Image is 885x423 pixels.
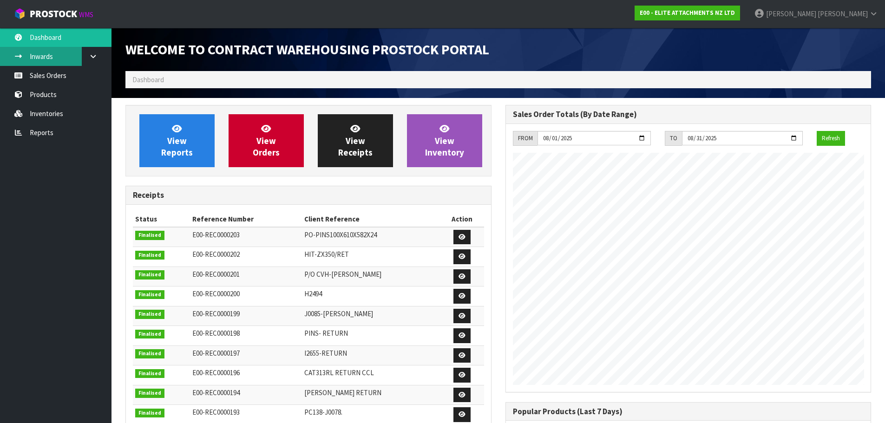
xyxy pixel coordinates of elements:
[192,329,240,338] span: E00-REC0000198
[192,309,240,318] span: E00-REC0000199
[425,123,464,158] span: View Inventory
[135,290,164,299] span: Finalised
[192,408,240,416] span: E00-REC0000193
[135,251,164,260] span: Finalised
[407,114,482,167] a: ViewInventory
[304,368,374,377] span: CAT313RL RETURN CCL
[192,368,240,377] span: E00-REC0000196
[665,131,682,146] div: TO
[135,231,164,240] span: Finalised
[135,330,164,339] span: Finalised
[513,110,864,119] h3: Sales Order Totals (By Date Range)
[304,250,349,259] span: HIT-ZX350/RET
[818,9,868,18] span: [PERSON_NAME]
[192,349,240,358] span: E00-REC0000197
[135,369,164,378] span: Finalised
[139,114,215,167] a: ViewReports
[192,388,240,397] span: E00-REC0000194
[338,123,373,158] span: View Receipts
[135,349,164,358] span: Finalised
[135,310,164,319] span: Finalised
[192,270,240,279] span: E00-REC0000201
[133,212,190,227] th: Status
[304,270,381,279] span: P/O CVH-[PERSON_NAME]
[302,212,440,227] th: Client Reference
[304,309,373,318] span: J0085-[PERSON_NAME]
[253,123,280,158] span: View Orders
[30,8,77,20] span: ProStock
[640,9,735,17] strong: E00 - ELITE ATTACHMENTS NZ LTD
[513,131,538,146] div: FROM
[513,407,864,416] h3: Popular Products (Last 7 Days)
[304,349,347,358] span: I2655-RETURN
[125,40,489,58] span: Welcome to Contract Warehousing ProStock Portal
[133,191,484,200] h3: Receipts
[304,388,381,397] span: [PERSON_NAME] RETURN
[79,10,93,19] small: WMS
[766,9,816,18] span: [PERSON_NAME]
[135,409,164,418] span: Finalised
[190,212,302,227] th: Reference Number
[192,289,240,298] span: E00-REC0000200
[304,289,322,298] span: H2494
[161,123,193,158] span: View Reports
[304,230,377,239] span: PO-PINS100X610X582X24
[135,389,164,398] span: Finalised
[318,114,393,167] a: ViewReceipts
[440,212,484,227] th: Action
[132,75,164,84] span: Dashboard
[304,408,342,416] span: PC138-J0078.
[14,8,26,20] img: cube-alt.png
[135,270,164,280] span: Finalised
[192,230,240,239] span: E00-REC0000203
[192,250,240,259] span: E00-REC0000202
[229,114,304,167] a: ViewOrders
[304,329,348,338] span: PINS- RETURN
[817,131,845,146] button: Refresh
